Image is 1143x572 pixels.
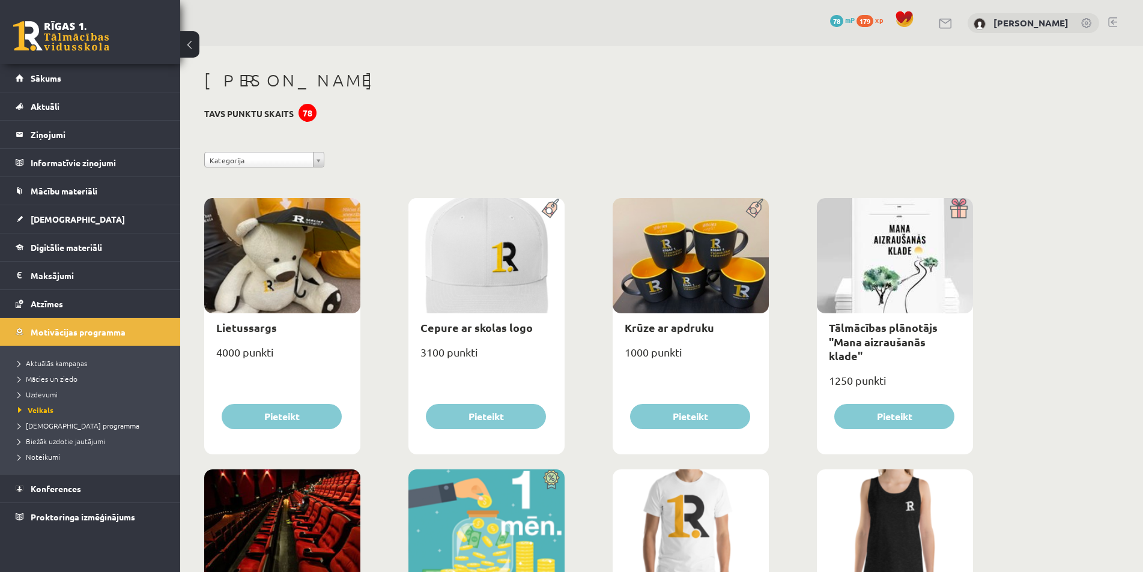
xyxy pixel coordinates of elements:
div: 1000 punkti [613,342,769,372]
a: Rīgas 1. Tālmācības vidusskola [13,21,109,51]
a: Krūze ar apdruku [625,321,714,334]
span: Konferences [31,483,81,494]
a: Informatīvie ziņojumi [16,149,165,176]
a: Lietussargs [216,321,277,334]
a: Biežāk uzdotie jautājumi [18,436,168,447]
img: Dāvana ar pārsteigumu [946,198,973,218]
span: Uzdevumi [18,390,58,399]
span: Aktuāli [31,101,59,112]
span: 179 [856,15,873,27]
div: 4000 punkti [204,342,360,372]
span: 78 [830,15,843,27]
a: Aktuāli [16,92,165,120]
span: Atzīmes [31,298,63,309]
span: Aktuālās kampaņas [18,358,87,368]
img: Kirils Bondarevs [974,18,986,30]
h1: [PERSON_NAME] [204,70,973,91]
a: Veikals [18,405,168,415]
img: Atlaide [538,469,565,490]
span: Mācies un ziedo [18,374,77,384]
button: Pieteikt [426,404,546,429]
a: Aktuālās kampaņas [18,358,168,369]
a: [DEMOGRAPHIC_DATA] [16,205,165,233]
a: Maksājumi [16,262,165,289]
span: Veikals [18,405,53,415]
button: Pieteikt [834,404,954,429]
div: 3100 punkti [408,342,565,372]
a: Cepure ar skolas logo [420,321,533,334]
span: xp [875,15,883,25]
button: Pieteikt [222,404,342,429]
img: Populāra prece [538,198,565,218]
div: 78 [299,104,317,122]
img: Populāra prece [742,198,769,218]
a: [PERSON_NAME] [993,17,1069,29]
a: Mācies un ziedo [18,373,168,384]
a: 78 mP [830,15,855,25]
span: Digitālie materiāli [31,242,102,253]
a: Digitālie materiāli [16,233,165,261]
button: Pieteikt [630,404,750,429]
span: Proktoringa izmēģinājums [31,511,135,522]
div: 1250 punkti [817,370,973,400]
span: Mācību materiāli [31,185,97,196]
a: [DEMOGRAPHIC_DATA] programma [18,420,168,431]
span: Kategorija [210,152,308,168]
a: Motivācijas programma [16,318,165,346]
a: Atzīmes [16,290,165,318]
span: Biežāk uzdotie jautājumi [18,436,105,446]
a: Tālmācības plānotājs "Mana aizraušanās klade" [829,321,938,363]
legend: Informatīvie ziņojumi [31,149,165,176]
h3: Tavs punktu skaits [204,109,294,119]
legend: Ziņojumi [31,121,165,148]
span: [DEMOGRAPHIC_DATA] programma [18,421,139,430]
a: Sākums [16,64,165,92]
span: mP [845,15,855,25]
span: Noteikumi [18,452,60,462]
a: Ziņojumi [16,121,165,148]
legend: Maksājumi [31,262,165,289]
a: Mācību materiāli [16,177,165,205]
a: Kategorija [204,152,324,167]
span: Motivācijas programma [31,327,126,337]
a: Konferences [16,475,165,502]
a: 179 xp [856,15,889,25]
a: Uzdevumi [18,389,168,400]
span: [DEMOGRAPHIC_DATA] [31,214,125,224]
span: Sākums [31,73,61,83]
a: Noteikumi [18,451,168,462]
a: Proktoringa izmēģinājums [16,503,165,531]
